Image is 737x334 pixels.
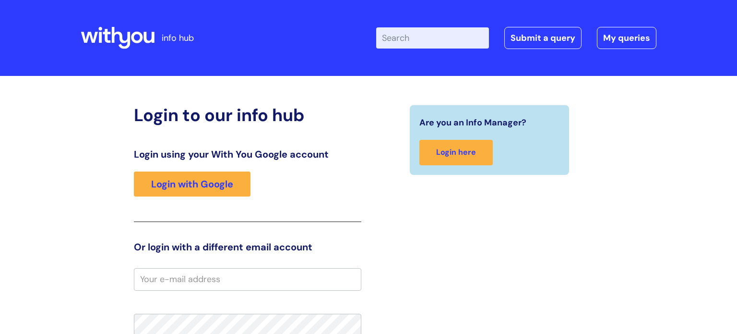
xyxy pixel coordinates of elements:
p: info hub [162,30,194,46]
input: Your e-mail address [134,268,361,290]
a: Login with Google [134,172,250,197]
a: Submit a query [504,27,582,49]
a: Login here [419,140,493,165]
h3: Login using your With You Google account [134,148,361,160]
input: Search [376,27,489,49]
h2: Login to our info hub [134,105,361,125]
span: Are you an Info Manager? [419,115,526,130]
h3: Or login with a different email account [134,241,361,253]
a: My queries [597,27,656,49]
